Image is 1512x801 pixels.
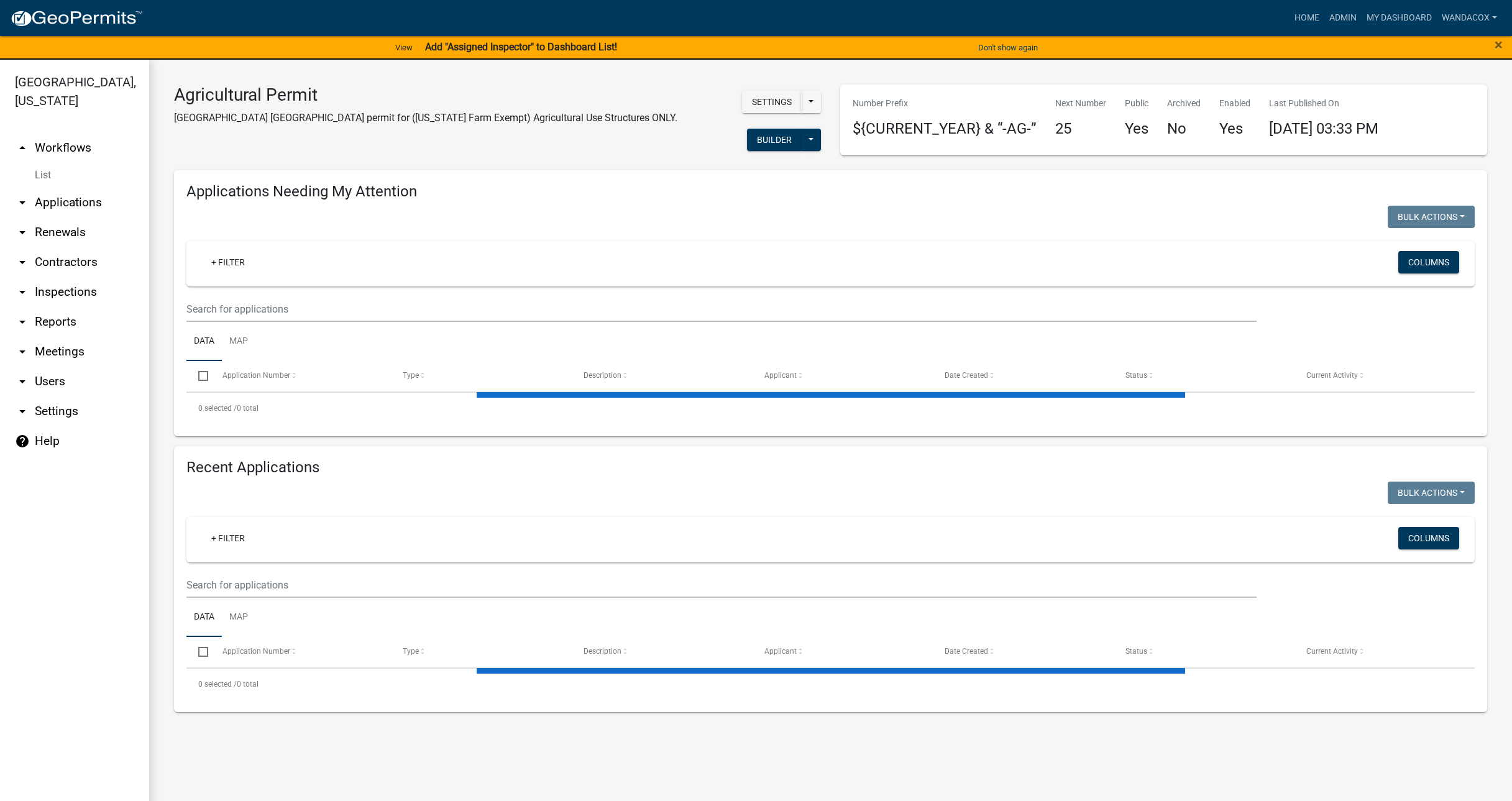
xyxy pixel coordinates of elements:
datatable-header-cell: Current Activity [1294,361,1475,391]
datatable-header-cell: Application Number [210,637,391,667]
datatable-header-cell: Select [186,637,210,667]
i: arrow_drop_down [15,225,30,240]
span: Applicant [764,647,797,656]
i: arrow_drop_down [15,195,30,210]
i: arrow_drop_down [15,314,30,329]
span: Current Activity [1306,371,1358,380]
a: Data [186,598,222,638]
span: Description [584,371,621,380]
a: Map [222,322,255,362]
a: + Filter [201,527,255,549]
i: help [15,434,30,449]
span: × [1495,36,1503,53]
datatable-header-cell: Current Activity [1294,637,1475,667]
datatable-header-cell: Select [186,361,210,391]
p: Last Published On [1269,97,1378,110]
datatable-header-cell: Date Created [933,361,1114,391]
datatable-header-cell: Type [391,637,572,667]
h4: No [1167,120,1201,138]
span: 0 selected / [198,404,237,413]
span: Application Number [222,647,290,656]
a: Admin [1324,6,1362,30]
p: Archived [1167,97,1201,110]
span: Description [584,647,621,656]
datatable-header-cell: Description [572,361,753,391]
span: Applicant [764,371,797,380]
p: Next Number [1055,97,1106,110]
span: Status [1125,647,1147,656]
i: arrow_drop_down [15,344,30,359]
a: Data [186,322,222,362]
button: Bulk Actions [1388,206,1475,228]
p: Number Prefix [853,97,1037,110]
div: 0 total [186,669,1475,700]
p: Enabled [1219,97,1250,110]
span: Date Created [945,647,988,656]
datatable-header-cell: Application Number [210,361,391,391]
h4: Applications Needing My Attention [186,183,1475,201]
span: Current Activity [1306,647,1358,656]
button: Close [1495,37,1503,52]
input: Search for applications [186,296,1257,322]
h4: Yes [1219,120,1250,138]
h4: ${CURRENT_YEAR} & “-AG-” [853,120,1037,138]
datatable-header-cell: Date Created [933,637,1114,667]
button: Don't show again [973,37,1043,58]
datatable-header-cell: Applicant [752,361,933,391]
datatable-header-cell: Applicant [752,637,933,667]
input: Search for applications [186,572,1257,598]
i: arrow_drop_up [15,140,30,155]
a: + Filter [201,251,255,273]
datatable-header-cell: Type [391,361,572,391]
p: Public [1125,97,1148,110]
span: [DATE] 03:33 PM [1269,120,1378,137]
button: Builder [747,129,802,151]
a: Map [222,598,255,638]
a: WandaCox [1437,6,1502,30]
datatable-header-cell: Status [1114,637,1294,667]
i: arrow_drop_down [15,404,30,419]
i: arrow_drop_down [15,374,30,389]
i: arrow_drop_down [15,255,30,270]
datatable-header-cell: Status [1114,361,1294,391]
div: 0 total [186,393,1475,424]
button: Columns [1398,527,1459,549]
span: Type [403,647,419,656]
p: [GEOGRAPHIC_DATA] [GEOGRAPHIC_DATA] permit for ([US_STATE] Farm Exempt) Agricultural Use Structur... [174,111,677,126]
a: My Dashboard [1362,6,1437,30]
button: Bulk Actions [1388,482,1475,504]
span: Date Created [945,371,988,380]
span: Type [403,371,419,380]
span: 0 selected / [198,680,237,689]
button: Settings [742,91,802,113]
a: View [390,37,418,58]
h4: Recent Applications [186,459,1475,477]
i: arrow_drop_down [15,285,30,300]
span: Status [1125,371,1147,380]
h3: Agricultural Permit [174,85,677,106]
h4: Yes [1125,120,1148,138]
datatable-header-cell: Description [572,637,753,667]
h4: 25 [1055,120,1106,138]
a: Home [1290,6,1324,30]
strong: Add "Assigned Inspector" to Dashboard List! [425,41,617,53]
button: Columns [1398,251,1459,273]
span: Application Number [222,371,290,380]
